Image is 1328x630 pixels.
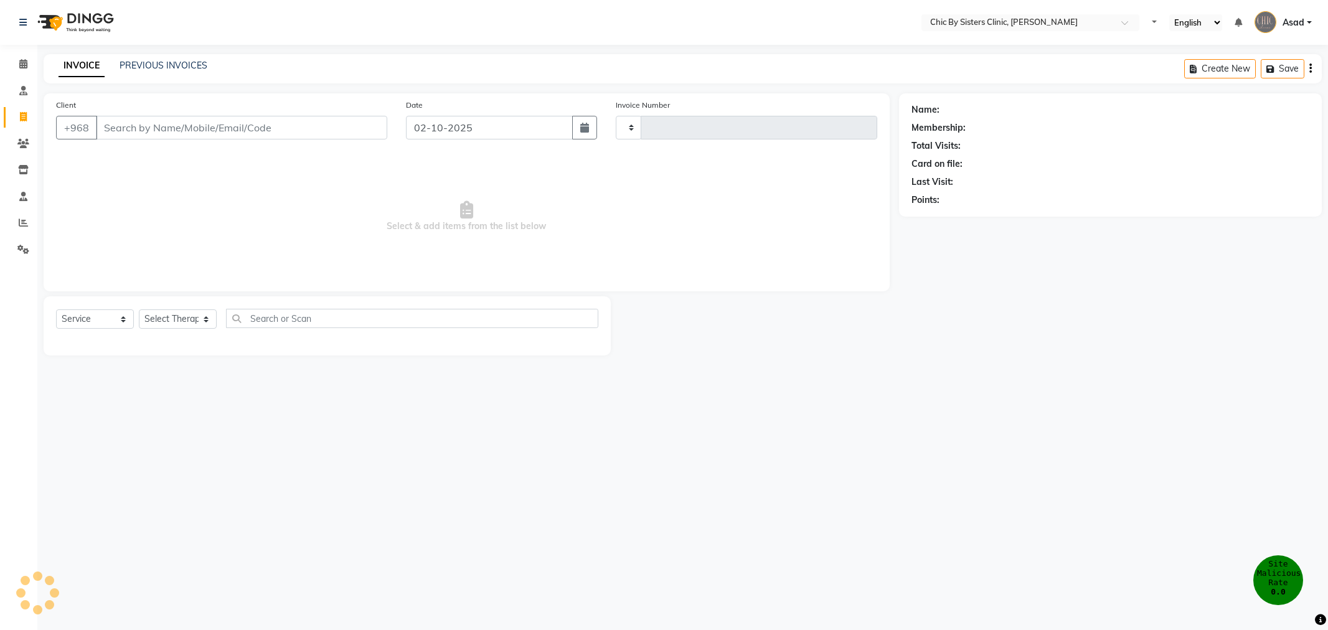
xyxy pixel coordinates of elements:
button: Create New [1184,59,1256,78]
div: Total Visits: [911,139,961,153]
a: INVOICE [59,55,105,77]
b: 0.0 [1271,587,1285,596]
img: Asad [1255,11,1276,33]
img: logo [32,5,117,40]
div: Points: [911,194,939,207]
button: Save [1261,59,1304,78]
span: Asad [1283,16,1304,29]
div: Site Malicious Rate [1253,555,1303,605]
label: Invoice Number [616,100,670,111]
div: Last Visit: [911,176,953,189]
div: Name: [911,103,939,116]
a: PREVIOUS INVOICES [120,60,207,71]
label: Date [406,100,423,111]
span: Select & add items from the list below [56,154,877,279]
button: +968 [56,116,97,139]
input: Search or Scan [226,309,598,328]
div: Membership: [911,121,966,134]
label: Client [56,100,76,111]
input: Search by Name/Mobile/Email/Code [96,116,387,139]
div: Card on file: [911,157,963,171]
